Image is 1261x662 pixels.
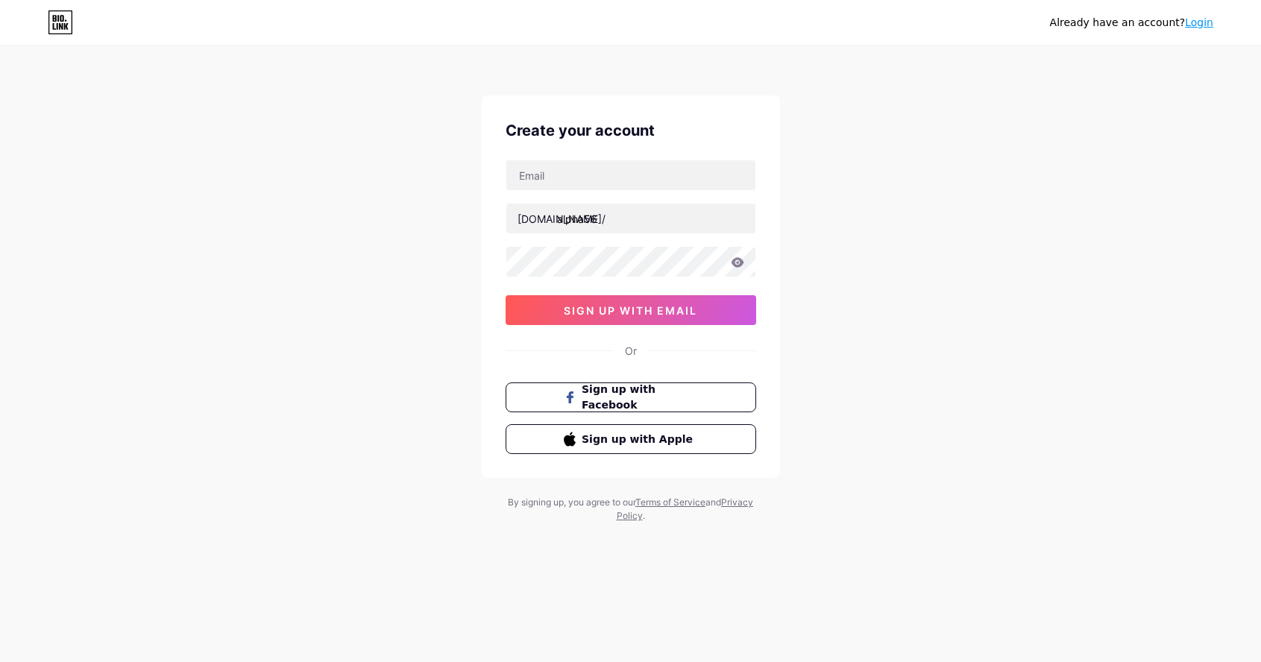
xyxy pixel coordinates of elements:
[506,119,756,142] div: Create your account
[506,295,756,325] button: sign up with email
[1185,16,1213,28] a: Login
[582,382,697,413] span: Sign up with Facebook
[1050,15,1213,31] div: Already have an account?
[506,382,756,412] button: Sign up with Facebook
[564,304,697,317] span: sign up with email
[582,432,697,447] span: Sign up with Apple
[504,496,758,523] div: By signing up, you agree to our and .
[506,424,756,454] button: Sign up with Apple
[506,160,755,190] input: Email
[625,343,637,359] div: Or
[518,211,606,227] div: [DOMAIN_NAME]/
[635,497,705,508] a: Terms of Service
[506,204,755,233] input: username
